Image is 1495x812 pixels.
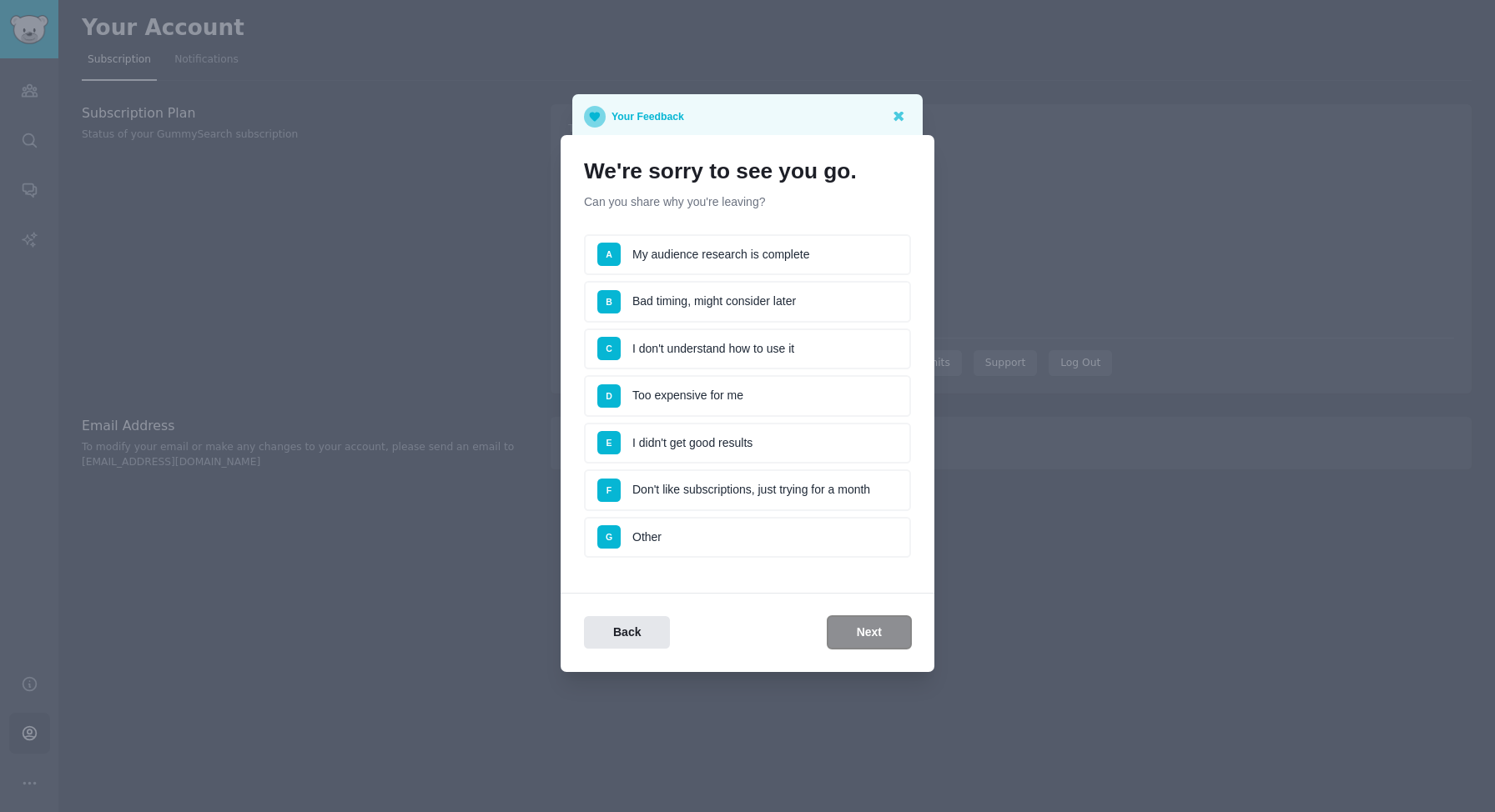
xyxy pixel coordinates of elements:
span: E [606,438,612,448]
span: G [606,532,612,542]
span: D [606,391,612,401]
h1: We're sorry to see you go. [584,158,911,185]
p: Your Feedback [612,106,684,128]
span: A [606,249,612,259]
span: F [607,485,612,495]
p: Can you share why you're leaving? [584,193,911,211]
button: Back [584,616,670,649]
span: B [606,297,612,307]
span: C [606,343,612,353]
